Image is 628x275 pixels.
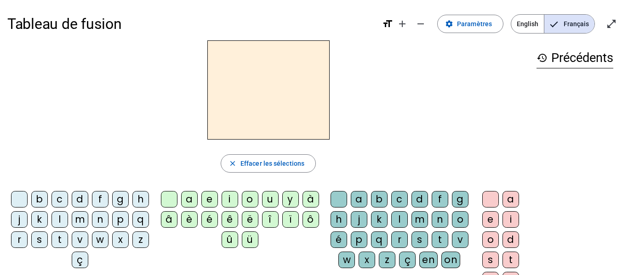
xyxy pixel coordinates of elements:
[411,231,428,248] div: s
[201,191,218,208] div: e
[51,211,68,228] div: l
[445,20,453,28] mat-icon: settings
[92,231,108,248] div: w
[452,191,468,208] div: g
[92,211,108,228] div: n
[31,231,48,248] div: s
[303,211,319,228] div: ô
[242,231,258,248] div: ü
[391,211,408,228] div: l
[452,211,468,228] div: o
[222,191,238,208] div: i
[351,231,367,248] div: p
[7,9,375,39] h1: Tableau de fusion
[262,211,279,228] div: î
[338,252,355,268] div: w
[432,211,448,228] div: n
[379,252,395,268] div: z
[399,252,416,268] div: ç
[181,191,198,208] div: a
[502,231,519,248] div: d
[331,211,347,228] div: h
[72,231,88,248] div: v
[242,211,258,228] div: ë
[437,15,503,33] button: Paramètres
[482,231,499,248] div: o
[221,154,316,173] button: Effacer les sélections
[415,18,426,29] mat-icon: remove
[511,14,595,34] mat-button-toggle-group: Language selection
[161,211,177,228] div: â
[502,252,519,268] div: t
[132,211,149,228] div: q
[391,191,408,208] div: c
[432,191,448,208] div: f
[303,191,319,208] div: à
[132,191,149,208] div: h
[201,211,218,228] div: é
[393,15,411,33] button: Augmenter la taille de la police
[502,191,519,208] div: a
[51,191,68,208] div: c
[411,191,428,208] div: d
[411,211,428,228] div: m
[537,48,613,68] h3: Précédents
[537,52,548,63] mat-icon: history
[31,211,48,228] div: k
[371,211,388,228] div: k
[112,211,129,228] div: p
[222,231,238,248] div: û
[391,231,408,248] div: r
[228,159,237,168] mat-icon: close
[351,211,367,228] div: j
[411,15,430,33] button: Diminuer la taille de la police
[419,252,438,268] div: en
[544,15,594,33] span: Français
[51,231,68,248] div: t
[331,231,347,248] div: é
[262,191,279,208] div: u
[242,191,258,208] div: o
[397,18,408,29] mat-icon: add
[441,252,460,268] div: on
[181,211,198,228] div: è
[112,231,129,248] div: x
[132,231,149,248] div: z
[502,211,519,228] div: i
[457,18,492,29] span: Paramètres
[606,18,617,29] mat-icon: open_in_full
[240,158,304,169] span: Effacer les sélections
[432,231,448,248] div: t
[72,211,88,228] div: m
[602,15,621,33] button: Entrer en plein écran
[112,191,129,208] div: g
[11,211,28,228] div: j
[359,252,375,268] div: x
[72,252,88,268] div: ç
[511,15,544,33] span: English
[282,211,299,228] div: ï
[351,191,367,208] div: a
[452,231,468,248] div: v
[482,252,499,268] div: s
[282,191,299,208] div: y
[72,191,88,208] div: d
[482,211,499,228] div: e
[382,18,393,29] mat-icon: format_size
[11,231,28,248] div: r
[222,211,238,228] div: ê
[31,191,48,208] div: b
[371,231,388,248] div: q
[371,191,388,208] div: b
[92,191,108,208] div: f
